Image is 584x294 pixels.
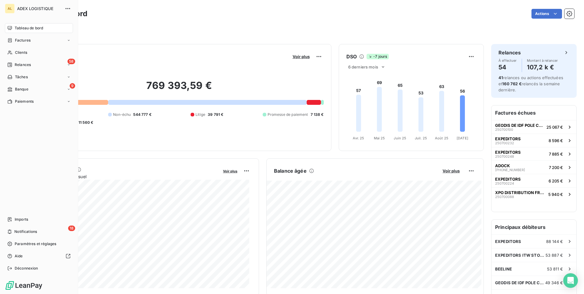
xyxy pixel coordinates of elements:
button: ADOCK[PHONE_NUMBER]7 200 € [491,160,576,174]
div: AL [5,4,15,13]
span: 58 [68,59,75,64]
button: XPO DISTRIBUTION FRANCE (EXPRESS)2507000885 940 € [491,187,576,201]
span: 8 596 € [549,138,563,143]
span: Clients [15,50,27,55]
span: [PHONE_NUMBER] [495,168,525,172]
span: 5 940 € [548,192,563,197]
span: -11 560 € [77,120,93,125]
span: -7 jours [367,54,389,59]
span: Tâches [15,74,28,80]
span: Notifications [14,229,37,234]
span: EXPEDITORS [495,177,521,182]
span: Paiements [15,99,34,104]
tspan: Mai 25 [374,136,385,140]
span: GEODIS DE IDF POLE COURSES ET SPECIAL [495,280,545,285]
span: Voir plus [443,168,460,173]
tspan: Juil. 25 [415,136,427,140]
span: Banque [15,86,28,92]
span: Non-échu [113,112,131,117]
span: 544 777 € [133,112,151,117]
span: 88 144 € [546,239,563,244]
span: 41 [498,75,503,80]
h6: DSO [346,53,357,60]
h4: 107,2 k € [527,62,558,72]
tspan: Août 25 [435,136,448,140]
span: 53 887 € [546,253,563,258]
span: BEELINE [495,266,512,271]
span: EXPEDITORS [495,136,521,141]
span: EXPEDITORS [495,239,521,244]
span: Factures [15,38,31,43]
span: À effectuer [498,59,517,62]
span: EXPEDITORS ITW STOCKAGE [495,253,546,258]
span: Paramètres et réglages [15,241,56,247]
span: 6 derniers mois [348,64,378,69]
span: 18 [68,226,75,231]
h6: Principaux débiteurs [491,220,576,234]
span: GEODIS DE IDF POLE COURSES ET SPECIAL [495,123,544,128]
span: 250700224 [495,182,514,185]
span: 7 138 € [311,112,324,117]
button: Actions [531,9,562,19]
img: Logo LeanPay [5,281,43,290]
button: Voir plus [291,54,312,59]
span: relances ou actions effectuées et relancés la semaine dernière. [498,75,563,92]
span: Voir plus [293,54,310,59]
button: Voir plus [441,168,462,174]
span: Montant à relancer [527,59,558,62]
h6: Relances [498,49,521,56]
span: Promesse de paiement [268,112,308,117]
a: Aide [5,251,73,261]
h6: Balance âgée [274,167,307,175]
span: 6 205 € [549,178,563,183]
h2: 769 393,59 € [35,79,324,98]
button: Voir plus [221,168,239,174]
span: 250700088 [495,195,514,199]
span: Aide [15,253,23,259]
span: 9 [70,83,75,89]
button: GEODIS DE IDF POLE COURSES ET SPECIAL25070010025 067 € [491,120,576,134]
span: Tableau de bord [15,25,43,31]
span: 160 762 € [502,81,521,86]
tspan: [DATE] [457,136,468,140]
span: EXPEDITORS [495,150,521,155]
span: 49 346 € [545,280,563,285]
button: EXPEDITORS2507002487 885 € [491,147,576,160]
div: Open Intercom Messenger [563,273,578,288]
h4: 54 [498,62,517,72]
span: XPO DISTRIBUTION FRANCE (EXPRESS) [495,190,546,195]
tspan: Juin 25 [394,136,406,140]
span: ADOCK [495,163,510,168]
span: 7 885 € [549,152,563,156]
span: Litige [195,112,205,117]
span: Voir plus [223,169,237,173]
h6: Factures échues [491,105,576,120]
span: Chiffre d'affaires mensuel [35,173,219,180]
span: 39 791 € [208,112,223,117]
span: 53 811 € [547,266,563,271]
span: ADEX LOGISTIQUE [17,6,61,11]
button: EXPEDITORS2507002246 205 € [491,174,576,187]
span: Relances [15,62,31,68]
span: 250700232 [495,141,514,145]
span: Déconnexion [15,266,38,271]
span: Imports [15,217,28,222]
tspan: Avr. 25 [353,136,364,140]
span: 7 200 € [549,165,563,170]
span: 250700248 [495,155,514,158]
span: 250700100 [495,128,513,131]
span: 25 067 € [546,125,563,130]
button: EXPEDITORS2507002328 596 € [491,134,576,147]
